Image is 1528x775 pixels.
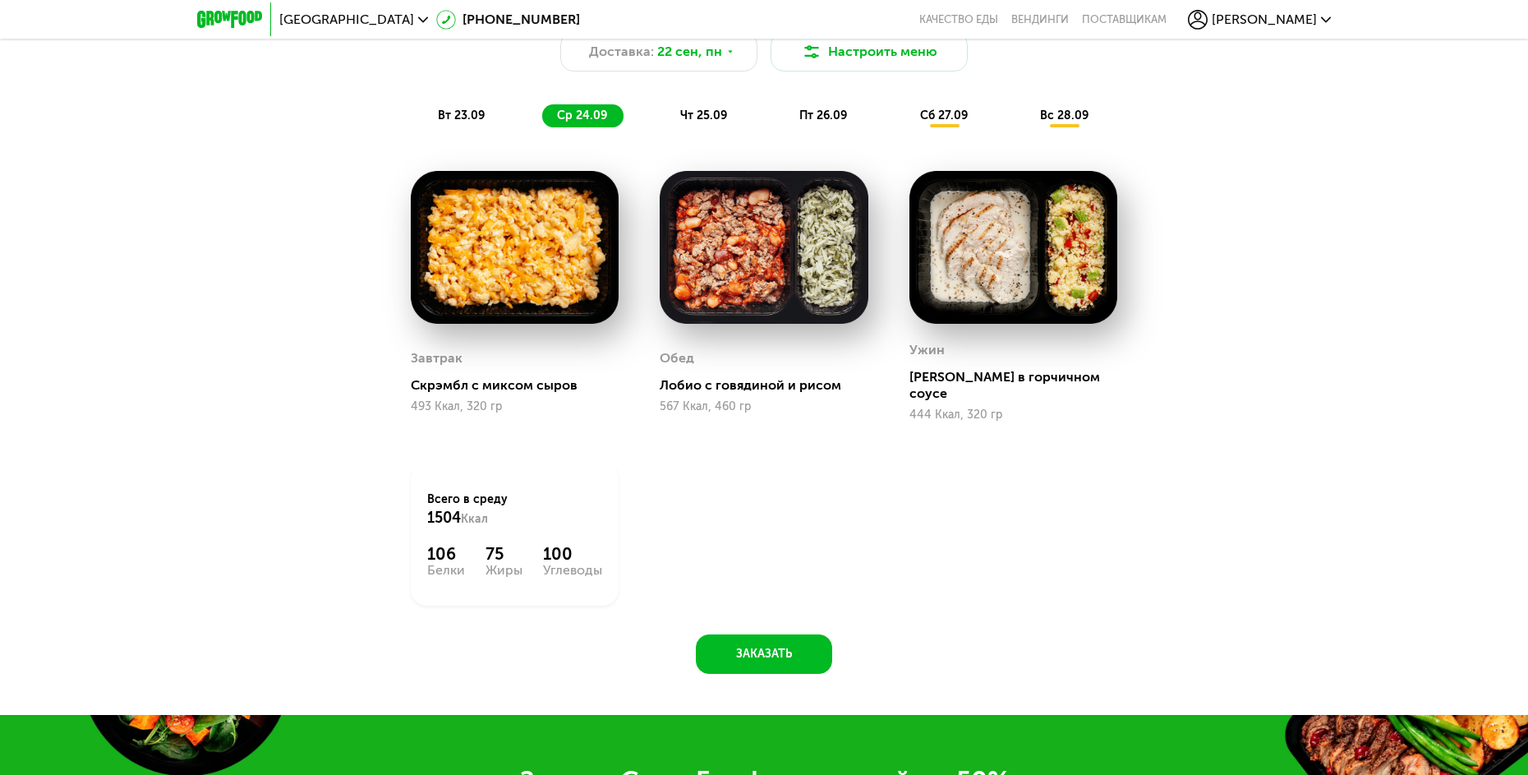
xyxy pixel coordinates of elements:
[543,544,602,564] div: 100
[1011,13,1069,26] a: Вендинги
[411,377,632,394] div: Скрэмбл с миксом сыров
[909,408,1117,422] div: 444 Ккал, 320 гр
[909,338,945,362] div: Ужин
[438,108,485,122] span: вт 23.09
[660,400,868,413] div: 567 Ккал, 460 гр
[557,108,607,122] span: ср 24.09
[486,564,522,577] div: Жиры
[1040,108,1088,122] span: вс 28.09
[279,13,414,26] span: [GEOGRAPHIC_DATA]
[771,32,968,72] button: Настроить меню
[657,42,722,62] span: 22 сен, пн
[1082,13,1167,26] div: поставщикам
[909,369,1130,402] div: [PERSON_NAME] в горчичном соусе
[436,10,580,30] a: [PHONE_NUMBER]
[680,108,727,122] span: чт 25.09
[461,512,488,526] span: Ккал
[427,564,465,577] div: Белки
[660,346,694,371] div: Обед
[427,544,465,564] div: 106
[799,108,847,122] span: пт 26.09
[427,509,461,527] span: 1504
[920,108,968,122] span: сб 27.09
[486,544,522,564] div: 75
[411,400,619,413] div: 493 Ккал, 320 гр
[660,377,881,394] div: Лобио с говядиной и рисом
[589,42,654,62] span: Доставка:
[411,346,463,371] div: Завтрак
[696,634,832,674] button: Заказать
[1212,13,1317,26] span: [PERSON_NAME]
[543,564,602,577] div: Углеводы
[919,13,998,26] a: Качество еды
[427,491,602,528] div: Всего в среду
